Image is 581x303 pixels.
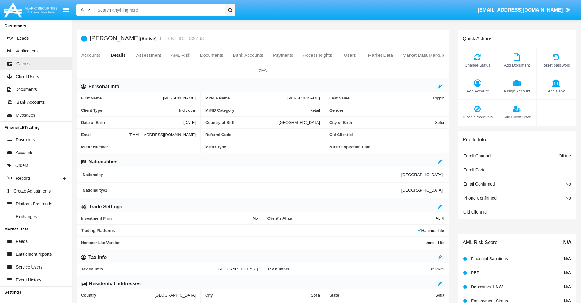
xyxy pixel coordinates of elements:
span: Entitlement reports [16,251,52,258]
span: Referral Code [205,132,320,137]
span: Create Adjustments [13,188,51,194]
span: Sofia [435,293,444,298]
span: Client Type [81,108,179,113]
span: Enroll Channel [463,153,491,158]
span: Disable Accounts [461,114,494,120]
a: Access Rights [298,48,337,63]
span: [GEOGRAPHIC_DATA] [401,172,443,177]
span: Email Confirmed [463,182,495,186]
div: (Active) [140,35,158,42]
span: State [329,293,435,298]
span: N/A [564,284,571,289]
a: Users [337,48,363,63]
span: Email [81,132,129,137]
span: [DATE] [183,120,196,125]
h6: Personal info [88,83,119,90]
a: Documents [195,48,228,63]
span: Reset password [540,62,573,68]
h6: Nationalities [88,158,117,165]
span: Add Account [461,88,494,94]
span: Leads [17,35,29,41]
span: N/A [564,270,571,275]
span: Documents [15,86,37,93]
span: Country of Birth [205,120,279,125]
span: Nationality [83,172,401,177]
span: Individual [179,108,196,113]
span: Orders [15,162,28,169]
span: [PERSON_NAME] [287,96,320,100]
span: Old Client Id [463,210,487,215]
span: Gender [329,108,444,113]
a: Assessment [131,48,166,63]
span: N/A [564,256,571,261]
span: Feeds [16,238,28,245]
span: City [205,293,311,298]
span: Client’s Alias [267,216,436,221]
span: Enroll Portal [463,168,486,172]
span: Tax country [81,267,217,271]
span: PEP [471,270,479,275]
span: All [81,7,86,12]
span: MiFIR Expiration Date [329,145,444,149]
span: Verifications [16,48,38,54]
a: [EMAIL_ADDRESS][DOMAIN_NAME] [475,2,573,19]
span: Hammer Lite [418,228,444,233]
span: Middle Name [205,96,287,100]
span: No [565,182,571,186]
h5: [PERSON_NAME] [90,35,204,42]
span: Hammer Lite Version [81,240,422,245]
span: Investment Firm [81,216,253,221]
span: Country [81,293,155,298]
a: AML Risk [166,48,195,63]
span: First Name [81,96,163,100]
span: [PERSON_NAME] [163,96,196,100]
span: No [565,196,571,200]
a: Payments [268,48,298,63]
span: Exchanges [16,214,37,220]
h6: Tax info [88,254,107,261]
h6: Trade Settings [89,204,122,210]
span: Last Name [329,96,433,100]
span: Old Client Id [329,132,444,137]
span: Accounts [16,150,34,156]
h6: Profile Info [463,137,486,142]
span: Payments [16,137,35,143]
span: Reports [16,175,31,182]
img: Logo image [3,1,59,19]
span: [GEOGRAPHIC_DATA] [155,293,196,298]
a: Market Data Markup [398,48,449,63]
span: Sofia [311,293,320,298]
span: Financial Sanctions [471,256,508,261]
small: CLIENT ID: I032763 [159,36,204,41]
span: Change Status [461,62,494,68]
span: [GEOGRAPHIC_DATA] [401,188,443,193]
span: MiFID Category [205,108,310,113]
span: MiFIR Type [205,145,320,149]
h6: Residential addresses [89,280,141,287]
span: Add Document [500,62,533,68]
span: [EMAIL_ADDRESS][DOMAIN_NAME] [129,132,196,137]
span: Messages [16,112,35,118]
a: 2FA [77,63,449,78]
a: Market Data [363,48,398,63]
span: [EMAIL_ADDRESS][DOMAIN_NAME] [478,7,563,13]
span: Retail [310,108,320,113]
span: Bank Accounts [16,99,45,106]
span: [GEOGRAPHIC_DATA] [217,267,258,271]
span: City of Birth [329,120,435,125]
span: Phone Confirmed [463,196,497,200]
span: Deposit vs. LNW [471,284,503,289]
span: Client Users [16,74,39,80]
span: Tax number [267,267,431,271]
span: Sofia [435,120,444,125]
a: Bank Accounts [228,48,268,63]
a: Details [105,48,131,63]
span: Clients [16,61,30,67]
span: 892639 [431,267,444,271]
span: Event History [16,277,41,283]
span: Add Client User [500,114,533,120]
span: N/A [563,239,572,246]
span: Offline [559,153,571,158]
span: No [253,216,258,221]
span: Rippin [433,96,444,100]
